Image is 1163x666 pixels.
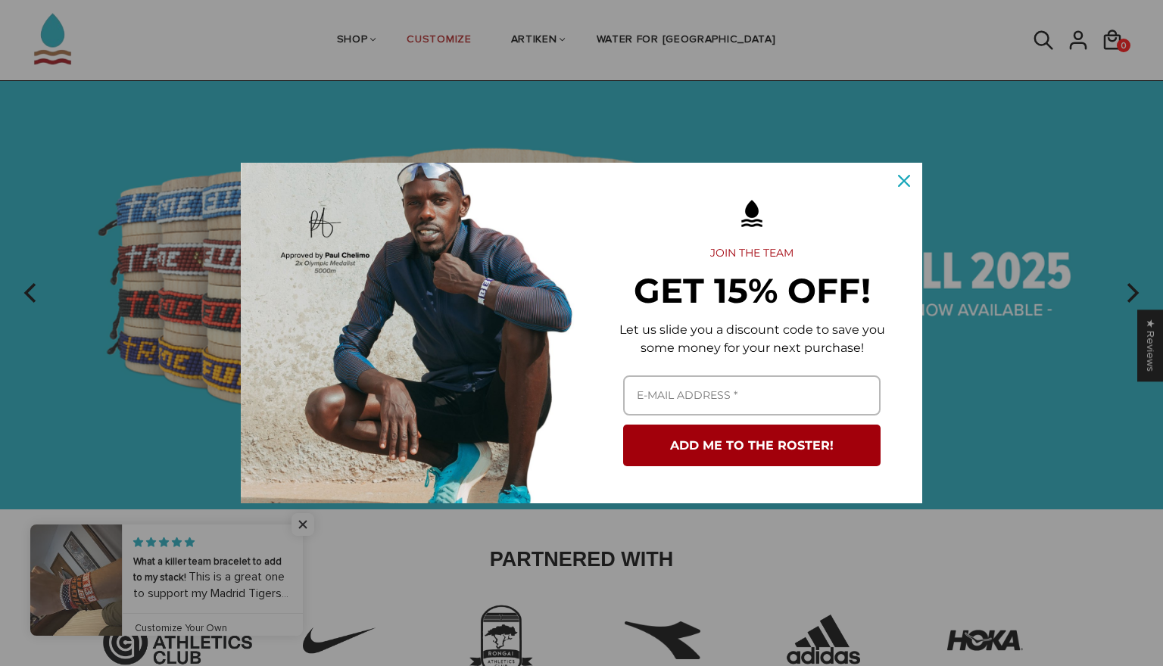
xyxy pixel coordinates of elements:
[634,269,871,311] strong: GET 15% OFF!
[898,175,910,187] svg: close icon
[623,375,881,415] input: Email field
[623,425,881,466] button: ADD ME TO THE ROSTER!
[886,163,922,199] button: Close
[606,247,898,260] h2: JOIN THE TEAM
[606,321,898,357] p: Let us slide you a discount code to save you some money for your next purchase!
